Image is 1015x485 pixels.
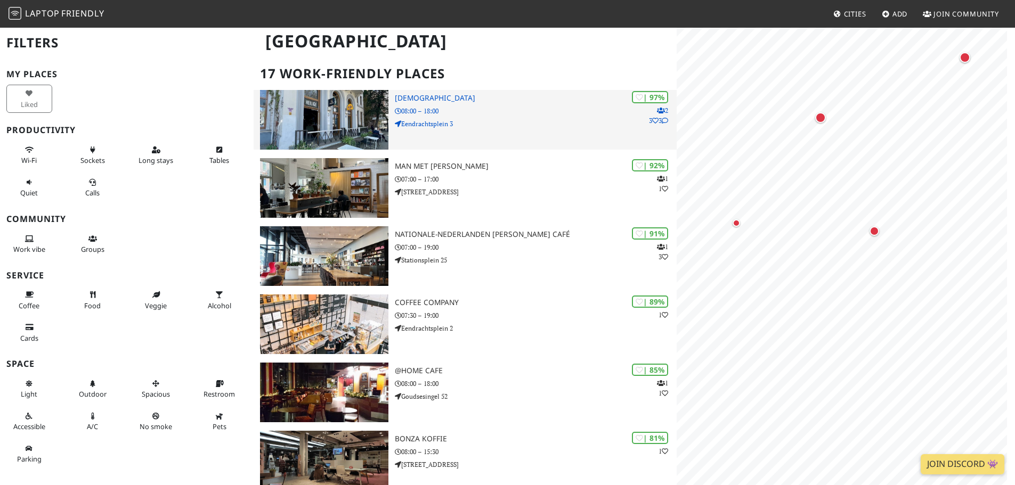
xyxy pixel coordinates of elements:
h3: Bonza koffie [395,434,677,443]
button: Tables [197,141,242,169]
p: 07:00 – 19:00 [395,242,677,252]
h3: Nationale-Nederlanden [PERSON_NAME] Café [395,230,677,239]
p: 1 [659,310,668,320]
button: Veggie [133,286,179,314]
h3: Space [6,359,247,369]
button: Food [70,286,116,314]
img: Heilige Boontjes [260,90,388,150]
button: A/C [70,407,116,435]
button: Parking [6,440,52,468]
span: Long stays [139,155,173,165]
span: Outdoor area [79,389,107,399]
p: Eendrachtsplein 2 [395,323,677,333]
h3: @Home Cafe [395,366,677,375]
button: Work vibe [6,230,52,258]
p: 08:00 – 15:30 [395,447,677,457]
button: No smoke [133,407,179,435]
h3: Coffee Company [395,298,677,307]
img: Coffee Company [260,294,388,354]
span: Alcohol [208,301,231,310]
span: Video/audio calls [85,188,100,198]
button: Outdoor [70,375,116,403]
button: Light [6,375,52,403]
span: Veggie [145,301,167,310]
p: 1 1 [657,378,668,398]
span: Laptop [25,7,60,19]
span: Stable Wi-Fi [21,155,37,165]
button: Calls [70,174,116,202]
button: Accessible [6,407,52,435]
button: Cards [6,318,52,347]
p: 1 [659,446,668,456]
a: Add [878,4,912,23]
button: Spacious [133,375,179,403]
p: 2 3 3 [649,105,668,126]
span: Power sockets [80,155,105,165]
p: Goudsesingel 52 [395,391,677,401]
h3: Community [6,214,247,224]
span: Spacious [142,389,170,399]
p: Stationsplein 25 [395,255,677,265]
span: Coffee [19,301,39,310]
a: Join Discord 👾 [921,454,1004,474]
p: 07:00 – 17:00 [395,174,677,184]
h2: 17 Work-Friendly Places [260,57,670,90]
a: Heilige Boontjes | 97% 233 [DEMOGRAPHIC_DATA] 08:00 – 18:00 Eendrachtsplein 3 [254,90,677,150]
span: Restroom [204,389,235,399]
div: Map marker [957,50,972,65]
p: 1 1 [657,174,668,194]
a: LaptopFriendly LaptopFriendly [9,5,104,23]
p: 08:00 – 18:00 [395,106,677,116]
span: Join Community [933,9,999,19]
span: Natural light [21,389,37,399]
p: 07:30 – 19:00 [395,310,677,320]
span: Quiet [20,188,38,198]
a: Nationale-Nederlanden Douwe Egberts Café | 91% 13 Nationale-Nederlanden [PERSON_NAME] Café 07:00 ... [254,226,677,286]
button: Restroom [197,375,242,403]
h3: Productivity [6,125,247,135]
h2: Filters [6,27,247,59]
button: Coffee [6,286,52,314]
span: People working [13,244,45,254]
span: Friendly [61,7,104,19]
button: Groups [70,230,116,258]
span: Pet friendly [213,422,226,431]
p: 1 3 [657,242,668,262]
div: Map marker [867,224,881,238]
span: Work-friendly tables [209,155,229,165]
button: Quiet [6,174,52,202]
span: Air conditioned [87,422,98,431]
div: | 85% [632,364,668,376]
span: Smoke free [140,422,172,431]
h3: Man met [PERSON_NAME] [395,162,677,171]
p: [STREET_ADDRESS] [395,459,677,470]
img: LaptopFriendly [9,7,21,20]
div: | 91% [632,227,668,240]
button: Pets [197,407,242,435]
button: Alcohol [197,286,242,314]
p: 08:00 – 18:00 [395,379,677,389]
h3: Service [6,270,247,281]
span: Group tables [81,244,104,254]
div: Map marker [813,110,828,125]
span: Parking [17,454,42,464]
span: Accessible [13,422,45,431]
button: Long stays [133,141,179,169]
div: | 89% [632,295,668,308]
a: Man met bril koffie | 92% 11 Man met [PERSON_NAME] 07:00 – 17:00 [STREET_ADDRESS] [254,158,677,218]
div: | 97% [632,91,668,103]
span: Add [892,9,908,19]
span: Credit cards [20,333,38,343]
a: @Home Cafe | 85% 11 @Home Cafe 08:00 – 18:00 Goudsesingel 52 [254,363,677,422]
div: | 92% [632,159,668,171]
img: @Home Cafe [260,363,388,422]
a: Join Community [919,4,1003,23]
div: | 81% [632,432,668,444]
button: Wi-Fi [6,141,52,169]
h3: My Places [6,69,247,79]
a: Cities [829,4,871,23]
span: Food [84,301,101,310]
button: Sockets [70,141,116,169]
img: Nationale-Nederlanden Douwe Egberts Café [260,226,388,286]
span: Cities [844,9,866,19]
